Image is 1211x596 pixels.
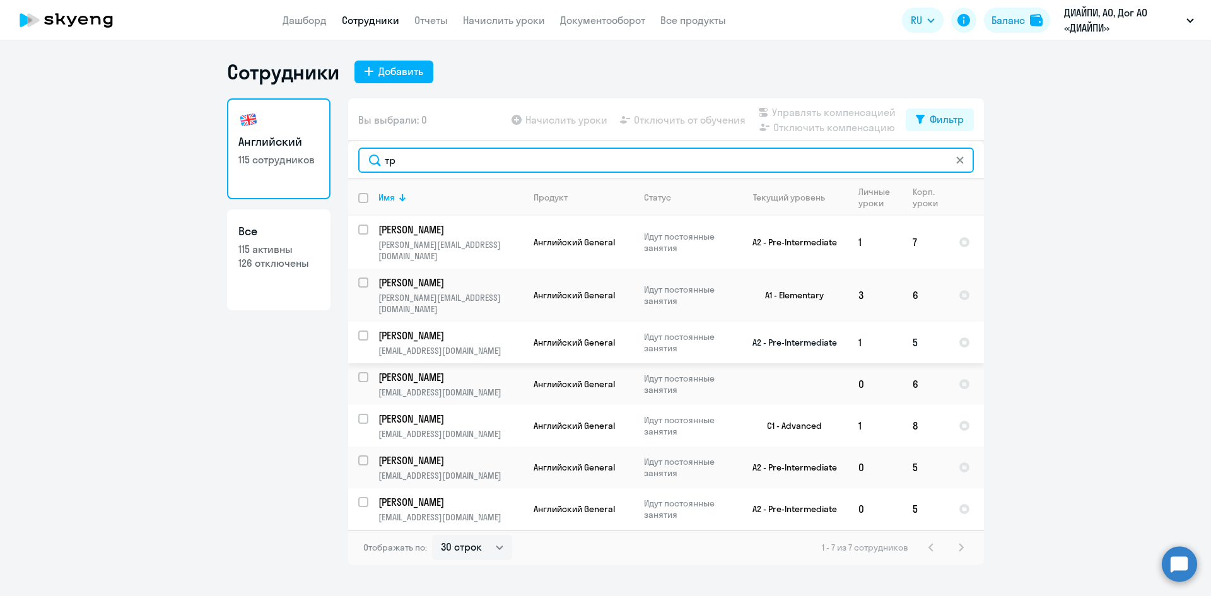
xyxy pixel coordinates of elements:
[741,192,848,203] div: Текущий уровень
[902,8,944,33] button: RU
[378,64,423,79] div: Добавить
[906,108,974,131] button: Фильтр
[644,192,671,203] div: Статус
[342,14,399,26] a: Сотрудники
[903,363,949,405] td: 6
[283,14,327,26] a: Дашборд
[378,470,523,481] p: [EMAIL_ADDRESS][DOMAIN_NAME]
[378,239,523,262] p: [PERSON_NAME][EMAIL_ADDRESS][DOMAIN_NAME]
[534,378,615,390] span: Английский General
[378,412,523,426] a: [PERSON_NAME]
[378,453,521,467] p: [PERSON_NAME]
[644,414,730,437] p: Идут постоянные занятия
[848,216,903,269] td: 1
[238,110,259,130] img: english
[913,186,948,209] div: Корп. уроки
[378,370,523,384] a: [PERSON_NAME]
[930,112,964,127] div: Фильтр
[378,192,523,203] div: Имя
[848,405,903,447] td: 1
[731,216,848,269] td: A2 - Pre-Intermediate
[378,345,523,356] p: [EMAIL_ADDRESS][DOMAIN_NAME]
[534,289,615,301] span: Английский General
[858,186,902,209] div: Личные уроки
[378,412,521,426] p: [PERSON_NAME]
[227,59,339,85] h1: Сотрудники
[644,331,730,354] p: Идут постоянные занятия
[753,192,825,203] div: Текущий уровень
[1064,5,1181,35] p: ДИАЙПИ, АО, Дог АО «ДИАЙПИ»
[378,223,521,237] p: [PERSON_NAME]
[354,61,433,83] button: Добавить
[731,405,848,447] td: C1 - Advanced
[238,153,319,167] p: 115 сотрудников
[644,373,730,395] p: Идут постоянные занятия
[378,329,521,342] p: [PERSON_NAME]
[992,13,1025,28] div: Баланс
[378,276,521,289] p: [PERSON_NAME]
[644,192,730,203] div: Статус
[903,322,949,363] td: 5
[848,322,903,363] td: 1
[848,447,903,488] td: 0
[644,456,730,479] p: Идут постоянные занятия
[903,216,949,269] td: 7
[534,192,633,203] div: Продукт
[414,14,448,26] a: Отчеты
[378,276,523,289] a: [PERSON_NAME]
[534,337,615,348] span: Английский General
[903,447,949,488] td: 5
[227,209,331,310] a: Все115 активны126 отключены
[378,453,523,467] a: [PERSON_NAME]
[984,8,1050,33] button: Балансbalance
[378,495,521,509] p: [PERSON_NAME]
[660,14,726,26] a: Все продукты
[378,511,523,523] p: [EMAIL_ADDRESS][DOMAIN_NAME]
[848,269,903,322] td: 3
[848,488,903,530] td: 0
[378,223,523,237] a: [PERSON_NAME]
[848,363,903,405] td: 0
[1030,14,1043,26] img: balance
[378,387,523,398] p: [EMAIL_ADDRESS][DOMAIN_NAME]
[534,462,615,473] span: Английский General
[1058,5,1200,35] button: ДИАЙПИ, АО, Дог АО «ДИАЙПИ»
[731,322,848,363] td: A2 - Pre-Intermediate
[644,284,730,307] p: Идут постоянные занятия
[534,503,615,515] span: Английский General
[858,186,891,209] div: Личные уроки
[238,256,319,270] p: 126 отключены
[903,405,949,447] td: 8
[238,134,319,150] h3: Английский
[644,231,730,254] p: Идут постоянные занятия
[534,237,615,248] span: Английский General
[238,223,319,240] h3: Все
[378,495,523,509] a: [PERSON_NAME]
[378,192,395,203] div: Имя
[822,542,908,553] span: 1 - 7 из 7 сотрудников
[227,98,331,199] a: Английский115 сотрудников
[238,242,319,256] p: 115 активны
[358,112,427,127] span: Вы выбрали: 0
[363,542,427,553] span: Отображать по:
[378,329,523,342] a: [PERSON_NAME]
[903,488,949,530] td: 5
[378,428,523,440] p: [EMAIL_ADDRESS][DOMAIN_NAME]
[358,148,974,173] input: Поиск по имени, email, продукту или статусу
[534,192,568,203] div: Продукт
[913,186,938,209] div: Корп. уроки
[378,370,521,384] p: [PERSON_NAME]
[378,292,523,315] p: [PERSON_NAME][EMAIL_ADDRESS][DOMAIN_NAME]
[731,488,848,530] td: A2 - Pre-Intermediate
[911,13,922,28] span: RU
[560,14,645,26] a: Документооборот
[644,498,730,520] p: Идут постоянные занятия
[731,447,848,488] td: A2 - Pre-Intermediate
[463,14,545,26] a: Начислить уроки
[731,269,848,322] td: A1 - Elementary
[534,420,615,431] span: Английский General
[903,269,949,322] td: 6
